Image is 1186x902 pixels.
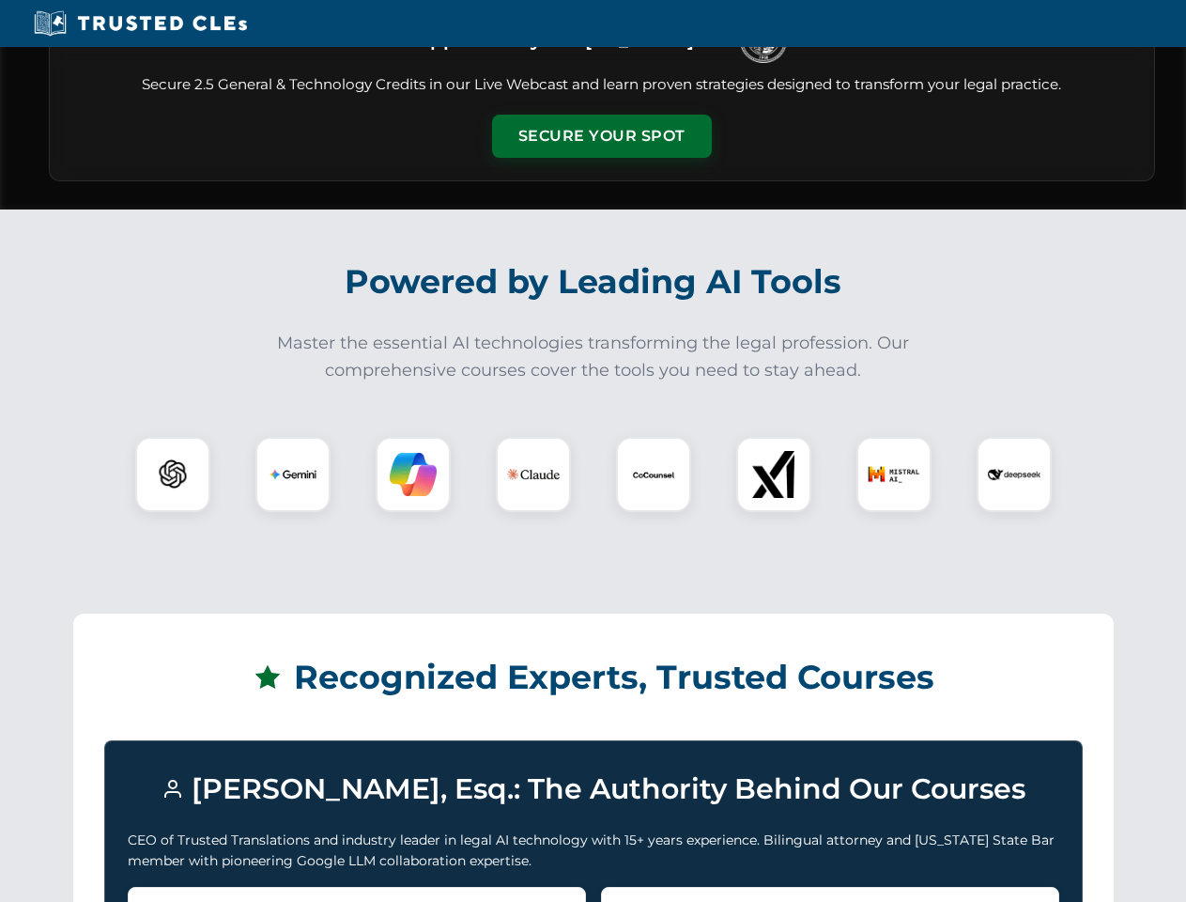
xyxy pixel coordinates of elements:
[255,437,331,512] div: Gemini
[73,249,1114,315] h2: Powered by Leading AI Tools
[868,448,920,501] img: Mistral AI Logo
[736,437,811,512] div: xAI
[616,437,691,512] div: CoCounsel
[128,764,1059,815] h3: [PERSON_NAME], Esq.: The Authority Behind Our Courses
[977,437,1052,512] div: DeepSeek
[390,451,437,498] img: Copilot Logo
[265,330,922,384] p: Master the essential AI technologies transforming the legal profession. Our comprehensive courses...
[104,645,1083,710] h2: Recognized Experts, Trusted Courses
[72,74,1132,96] p: Secure 2.5 General & Technology Credits in our Live Webcast and learn proven strategies designed ...
[496,437,571,512] div: Claude
[750,451,797,498] img: xAI Logo
[630,451,677,498] img: CoCounsel Logo
[492,115,712,158] button: Secure Your Spot
[146,447,200,502] img: ChatGPT Logo
[128,830,1059,872] p: CEO of Trusted Translations and industry leader in legal AI technology with 15+ years experience....
[28,9,253,38] img: Trusted CLEs
[988,448,1040,501] img: DeepSeek Logo
[507,448,560,501] img: Claude Logo
[376,437,451,512] div: Copilot
[270,451,316,498] img: Gemini Logo
[856,437,932,512] div: Mistral AI
[135,437,210,512] div: ChatGPT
